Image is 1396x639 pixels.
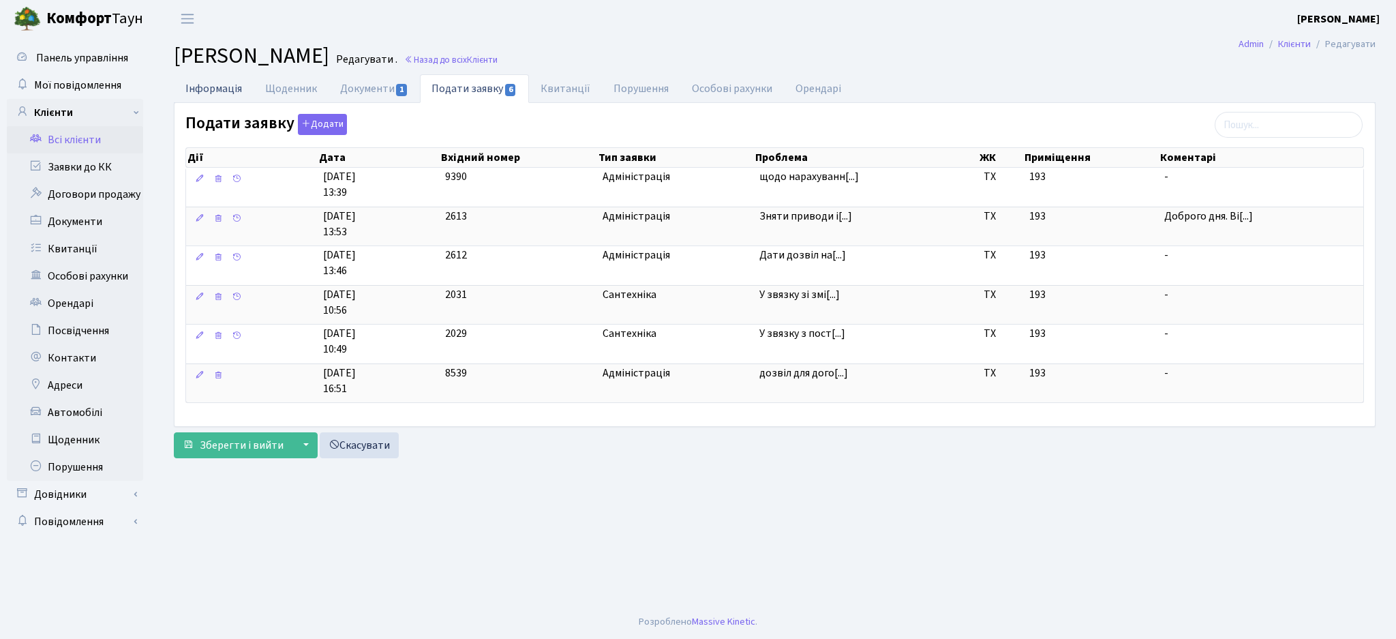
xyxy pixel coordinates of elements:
[323,169,434,200] span: [DATE] 13:39
[1239,37,1264,51] a: Admin
[597,148,754,167] th: Тип заявки
[186,148,318,167] th: Дії
[1215,112,1363,138] input: Пошук...
[759,209,852,224] span: Зняти приводи і[...]
[7,399,143,426] a: Автомобілі
[7,372,143,399] a: Адреси
[1159,148,1363,167] th: Коментарі
[170,8,204,30] button: Переключити навігацію
[603,287,748,303] span: Сантехніка
[759,248,846,263] span: Дати дозвіл на[...]
[603,248,748,263] span: Адміністрація
[984,248,1018,263] span: ТХ
[329,74,420,103] a: Документи
[1029,209,1046,224] span: 193
[174,40,329,72] span: [PERSON_NAME]
[1311,37,1376,52] li: Редагувати
[1023,148,1159,167] th: Приміщення
[7,235,143,263] a: Квитанції
[1164,248,1358,263] span: -
[1164,209,1253,224] span: Доброго дня. Ві[...]
[294,112,347,136] a: Додати
[323,248,434,279] span: [DATE] 13:46
[7,317,143,344] a: Посвідчення
[323,366,434,397] span: [DATE] 16:51
[1029,326,1046,341] span: 193
[34,78,121,93] span: Мої повідомлення
[46,8,112,29] b: Комфорт
[603,169,748,185] span: Адміністрація
[36,50,128,65] span: Панель управління
[298,114,347,135] button: Подати заявку
[174,432,292,458] button: Зберегти і вийти
[445,169,467,184] span: 9390
[529,74,602,103] a: Квитанції
[759,366,848,381] span: дозвіл для дого[...]
[467,53,498,66] span: Клієнти
[984,209,1018,224] span: ТХ
[1218,30,1396,59] nav: breadcrumb
[639,614,757,629] div: Розроблено .
[254,74,329,103] a: Щоденник
[1164,287,1358,303] span: -
[323,209,434,240] span: [DATE] 13:53
[445,366,467,381] span: 8539
[602,74,680,103] a: Порушення
[320,432,399,458] a: Скасувати
[984,287,1018,303] span: ТХ
[692,614,755,629] a: Massive Kinetic
[174,74,254,102] a: Інформація
[1029,248,1046,263] span: 193
[7,454,143,481] a: Порушення
[14,5,41,33] img: logo.png
[396,84,407,96] span: 1
[7,126,143,153] a: Всі клієнти
[603,209,748,224] span: Адміністрація
[1029,169,1046,184] span: 193
[984,326,1018,342] span: ТХ
[759,326,845,341] span: У звязку з пост[...]
[7,290,143,317] a: Орендарі
[46,8,143,31] span: Таун
[445,248,467,263] span: 2612
[1297,11,1380,27] a: [PERSON_NAME]
[603,366,748,381] span: Адміністрація
[445,326,467,341] span: 2029
[680,74,784,103] a: Особові рахунки
[7,508,143,535] a: Повідомлення
[1278,37,1311,51] a: Клієнти
[404,53,498,66] a: Назад до всіхКлієнти
[7,263,143,290] a: Особові рахунки
[759,287,840,302] span: У звязку зі змі[...]
[978,148,1023,167] th: ЖК
[1164,366,1358,381] span: -
[7,181,143,208] a: Договори продажу
[7,426,143,454] a: Щоденник
[323,326,434,357] span: [DATE] 10:49
[1164,326,1358,342] span: -
[1164,169,1358,185] span: -
[1029,366,1046,381] span: 193
[445,209,467,224] span: 2613
[759,169,859,184] span: щодо нарахуванн[...]
[323,287,434,318] span: [DATE] 10:56
[7,344,143,372] a: Контакти
[7,72,143,99] a: Мої повідомлення
[754,148,978,167] th: Проблема
[505,84,516,96] span: 6
[420,74,528,103] a: Подати заявку
[333,53,397,66] small: Редагувати .
[7,208,143,235] a: Документи
[984,169,1018,185] span: ТХ
[318,148,440,167] th: Дата
[185,114,347,135] label: Подати заявку
[7,99,143,126] a: Клієнти
[7,44,143,72] a: Панель управління
[603,326,748,342] span: Сантехніка
[1029,287,1046,302] span: 193
[445,287,467,302] span: 2031
[784,74,853,103] a: Орендарі
[7,153,143,181] a: Заявки до КК
[7,481,143,508] a: Довідники
[984,366,1018,381] span: ТХ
